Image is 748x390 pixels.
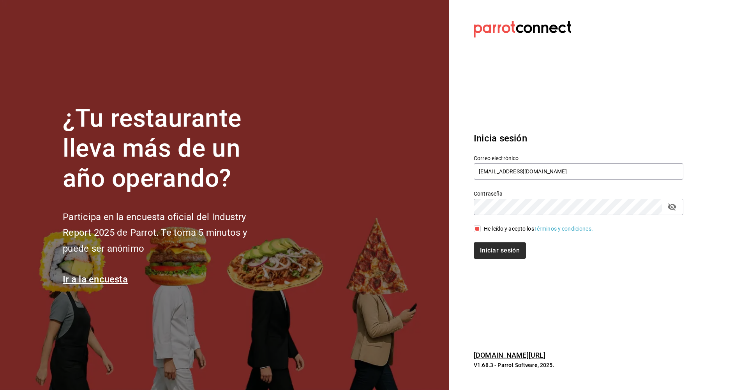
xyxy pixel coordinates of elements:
button: Iniciar sesión [474,242,526,259]
input: Ingresa tu correo electrónico [474,163,683,180]
p: V1.68.3 - Parrot Software, 2025. [474,361,683,369]
h3: Inicia sesión [474,131,683,145]
h2: Participa en la encuesta oficial del Industry Report 2025 de Parrot. Te toma 5 minutos y puede se... [63,209,273,257]
a: Términos y condiciones. [534,226,593,232]
a: Ir a la encuesta [63,274,128,285]
label: Contraseña [474,191,683,196]
button: passwordField [665,200,679,214]
h1: ¿Tu restaurante lleva más de un año operando? [63,104,273,193]
div: He leído y acepto los [484,225,593,233]
label: Correo electrónico [474,155,683,161]
a: [DOMAIN_NAME][URL] [474,351,545,359]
